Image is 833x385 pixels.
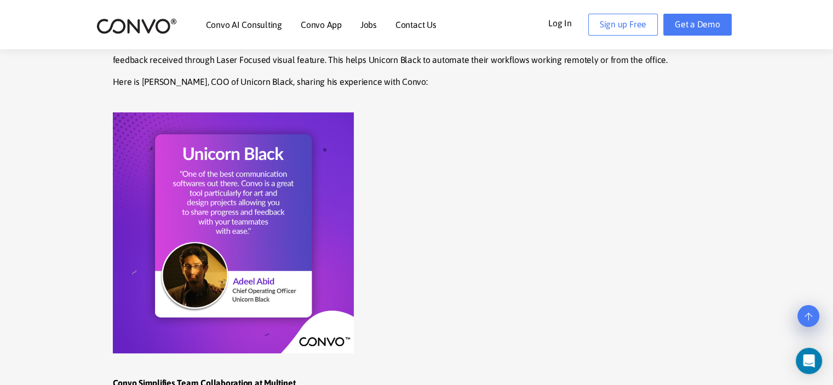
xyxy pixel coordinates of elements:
[206,20,282,29] a: Convo AI Consulting
[663,14,732,36] a: Get a Demo
[113,74,721,90] p: Here is [PERSON_NAME], COO of Unicorn Black, sharing his experience with Convo:
[360,20,377,29] a: Jobs
[548,14,588,31] a: Log In
[301,20,342,29] a: Convo App
[588,14,658,36] a: Sign up Free
[395,20,436,29] a: Contact Us
[96,18,177,35] img: logo_2.png
[796,348,822,374] div: Open Intercom Messenger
